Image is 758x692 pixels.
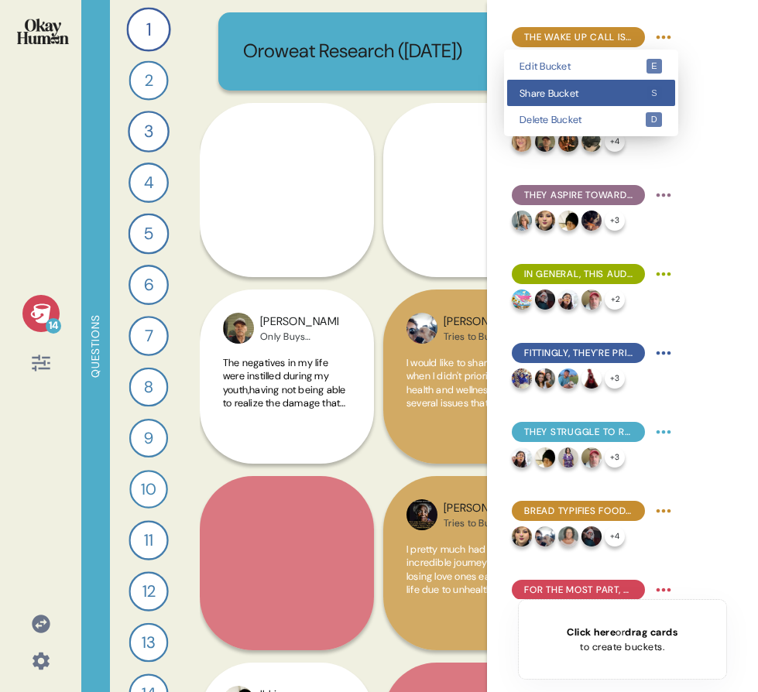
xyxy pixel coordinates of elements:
span: Delete Bucket [520,115,645,125]
span: Share Bucket [520,88,646,98]
kbd: e [647,59,663,74]
span: Edit Bucket [520,61,646,71]
kbd: s [647,86,663,101]
kbd: d [646,112,662,127]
